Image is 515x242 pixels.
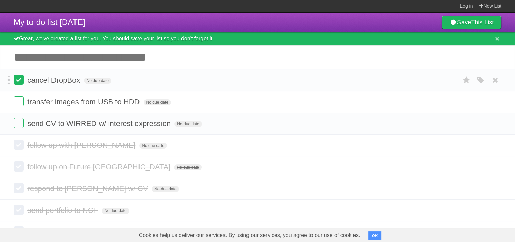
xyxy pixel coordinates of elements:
[14,140,24,150] label: Done
[14,205,24,215] label: Done
[152,186,179,192] span: No due date
[27,119,172,128] span: send CV to WIRRED w/ interest expression
[14,96,24,106] label: Done
[132,228,367,242] span: Cookies help us deliver our services. By using our services, you agree to our use of cookies.
[14,183,24,193] label: Done
[174,121,202,127] span: No due date
[102,208,129,214] span: No due date
[27,184,150,193] span: respond to [PERSON_NAME] w/ CV
[139,143,167,149] span: No due date
[368,231,382,240] button: OK
[27,163,172,171] span: follow up on Future [GEOGRAPHIC_DATA]
[460,75,473,86] label: Star task
[27,98,141,106] span: transfer images from USB to HDD
[144,99,171,105] span: No due date
[14,18,85,27] span: My to-do list [DATE]
[27,206,100,215] span: send portfolio to NCF
[84,78,111,84] span: No due date
[14,75,24,85] label: Done
[14,226,24,237] label: Done
[14,118,24,128] label: Done
[14,161,24,172] label: Done
[471,19,494,26] b: This List
[27,141,137,149] span: follow up with [PERSON_NAME]
[174,164,201,170] span: No due date
[27,228,75,236] span: pay Mazi fees
[442,16,501,29] a: SaveThis List
[27,76,82,84] span: cancel DropBox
